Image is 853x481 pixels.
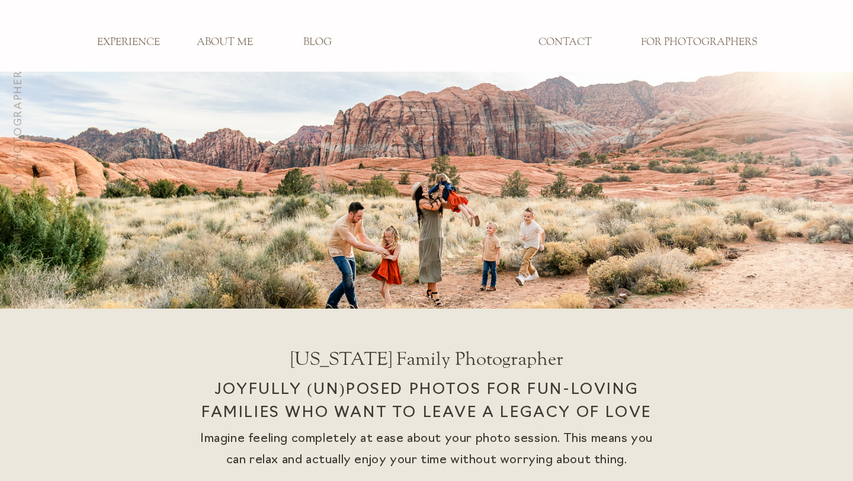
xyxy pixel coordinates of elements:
[89,36,168,49] a: EXPERIENCE
[212,348,642,383] h1: [US_STATE] Family Photographer
[185,36,264,49] a: ABOUT ME
[632,36,765,49] a: FOR PHOTOGRAPHERS
[526,36,604,49] a: CONTACT
[278,36,357,49] a: BLOG
[184,379,669,444] h2: joyfully (un)posed photos for fun-loving families who want to leave a legacy of love
[11,66,23,291] h3: [US_STATE] Family Photographer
